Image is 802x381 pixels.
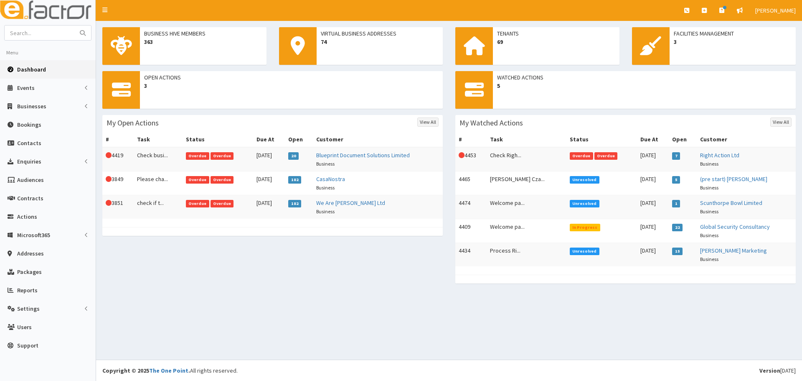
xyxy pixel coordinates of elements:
[17,286,38,294] span: Reports
[594,152,618,160] span: Overdue
[674,29,792,38] span: Facilities Management
[253,195,285,219] td: [DATE]
[285,132,312,147] th: Open
[5,26,75,40] input: Search...
[134,147,183,171] td: Check busi...
[186,152,209,160] span: Overdue
[672,224,683,231] span: 22
[107,119,159,127] h3: My Open Actions
[316,151,410,159] a: Blueprint Document Solutions Limited
[316,199,385,207] a: We Are [PERSON_NAME] Ltd
[570,224,600,231] span: In Progress
[144,29,262,38] span: Business Hive Members
[770,118,792,127] a: View All
[455,243,487,267] td: 4434
[672,248,683,255] span: 15
[253,132,285,147] th: Due At
[455,132,487,147] th: #
[144,82,439,90] span: 3
[17,102,46,110] span: Businesses
[17,305,40,312] span: Settings
[566,132,637,147] th: Status
[497,73,792,82] span: Watched Actions
[459,119,523,127] h3: My Watched Actions
[149,367,188,374] a: The One Point
[637,243,669,267] td: [DATE]
[321,29,439,38] span: Virtual Business Addresses
[487,147,566,171] td: Check Righ...
[17,66,46,73] span: Dashboard
[497,38,615,46] span: 69
[700,175,767,183] a: (pre start) [PERSON_NAME]
[455,195,487,219] td: 4474
[134,132,183,147] th: Task
[316,161,335,167] small: Business
[17,121,41,128] span: Bookings
[17,158,41,165] span: Enquiries
[759,367,780,374] b: Version
[17,323,32,331] span: Users
[459,152,464,158] i: This Action is overdue!
[288,152,299,160] span: 20
[672,152,680,160] span: 7
[253,171,285,195] td: [DATE]
[487,171,566,195] td: [PERSON_NAME] Cza...
[316,208,335,215] small: Business
[570,176,599,184] span: Unresolved
[288,200,301,207] span: 182
[637,219,669,243] td: [DATE]
[96,360,802,381] footer: All rights reserved.
[672,200,680,207] span: 1
[669,132,696,147] th: Open
[102,367,190,374] strong: Copyright © 2025 .
[17,231,50,239] span: Microsoft365
[186,200,209,207] span: Overdue
[487,243,566,267] td: Process Ri...
[700,161,718,167] small: Business
[497,82,792,90] span: 5
[17,342,38,349] span: Support
[700,256,718,262] small: Business
[417,118,439,127] a: View All
[455,219,487,243] td: 4409
[106,200,112,206] i: This Action is overdue!
[697,132,796,147] th: Customer
[700,151,739,159] a: Right Action Ltd
[700,208,718,215] small: Business
[455,147,487,171] td: 4453
[17,268,42,276] span: Packages
[106,152,112,158] i: This Action is overdue!
[144,73,439,82] span: Open Actions
[700,199,762,207] a: Scunthorpe Bowl Limited
[637,132,669,147] th: Due At
[102,147,134,171] td: 4419
[321,38,439,46] span: 74
[211,176,234,184] span: Overdue
[497,29,615,38] span: Tenants
[313,132,443,147] th: Customer
[102,132,134,147] th: #
[17,213,37,220] span: Actions
[211,200,234,207] span: Overdue
[674,38,792,46] span: 3
[17,176,44,184] span: Audiences
[17,194,43,202] span: Contracts
[288,176,301,184] span: 182
[17,84,35,92] span: Events
[316,175,345,183] a: CasaNostra
[134,171,183,195] td: Please cha...
[637,195,669,219] td: [DATE]
[700,184,718,191] small: Business
[183,132,253,147] th: Status
[755,7,796,14] span: [PERSON_NAME]
[487,219,566,243] td: Welcome pa...
[700,247,767,254] a: [PERSON_NAME] Marketing
[570,248,599,255] span: Unresolved
[570,152,593,160] span: Overdue
[700,223,770,230] a: Global Security Consultancy
[672,176,680,184] span: 5
[455,171,487,195] td: 4465
[637,147,669,171] td: [DATE]
[211,152,234,160] span: Overdue
[144,38,262,46] span: 363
